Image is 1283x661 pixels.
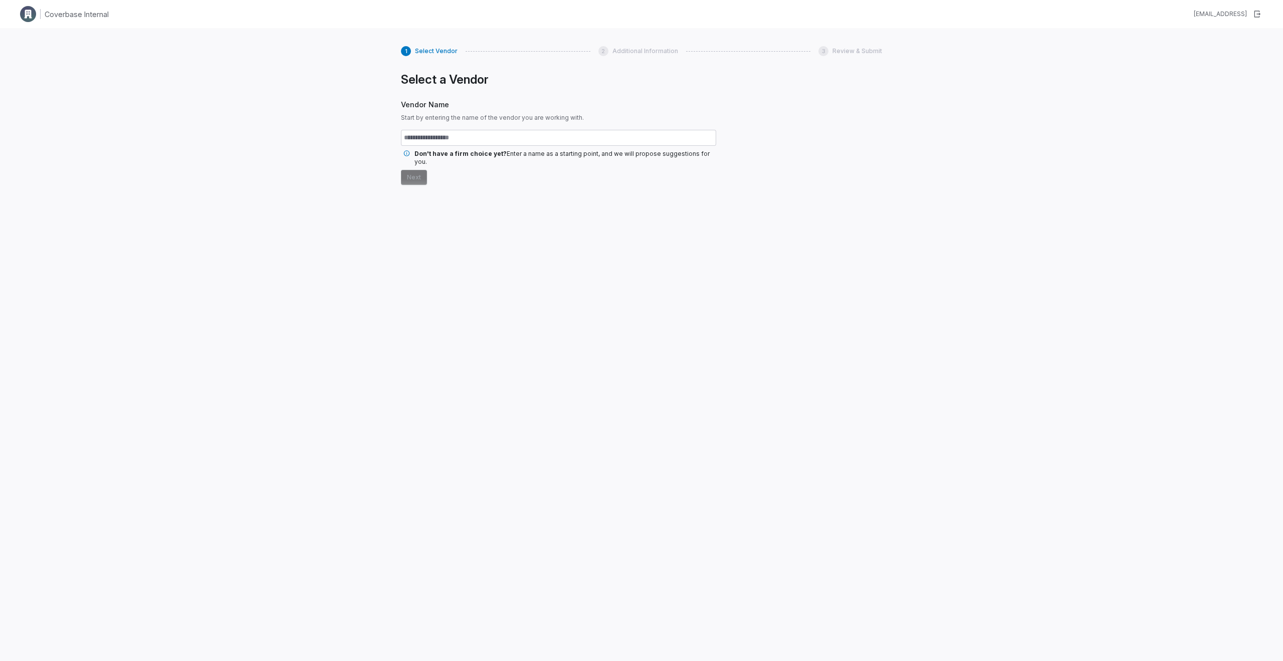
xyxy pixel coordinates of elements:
div: 2 [598,46,608,56]
div: [EMAIL_ADDRESS] [1194,10,1247,18]
span: Don't have a firm choice yet? [414,150,507,157]
span: Additional Information [612,47,678,55]
span: Start by entering the name of the vendor you are working with. [401,114,716,122]
h1: Coverbase Internal [45,9,109,20]
span: Vendor Name [401,99,716,110]
div: 3 [818,46,828,56]
div: 1 [401,46,411,56]
h1: Select a Vendor [401,72,716,87]
img: Clerk Logo [20,6,36,22]
span: Select Vendor [415,47,458,55]
span: Enter a name as a starting point, and we will propose suggestions for you. [414,150,710,165]
span: Review & Submit [832,47,882,55]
